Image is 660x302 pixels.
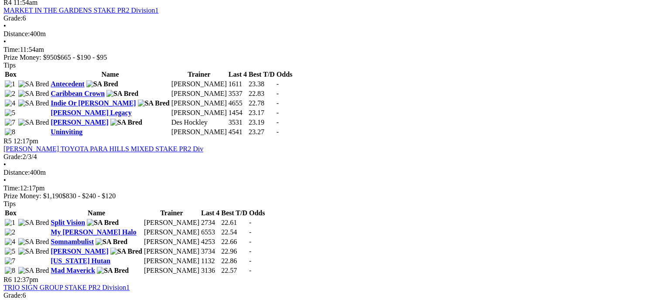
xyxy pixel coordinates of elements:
[5,238,15,246] img: 4
[3,38,6,45] span: •
[5,248,15,255] img: 5
[228,80,247,88] td: 1611
[51,257,110,265] a: [US_STATE] Hutan
[201,247,220,256] td: 3734
[171,128,227,136] td: [PERSON_NAME]
[171,70,227,79] th: Trainer
[5,267,15,275] img: 8
[3,184,657,192] div: 12:17pm
[3,30,657,38] div: 400m
[50,70,170,79] th: Name
[3,137,12,145] span: R5
[277,109,279,116] span: -
[249,238,251,245] span: -
[3,14,657,22] div: 6
[3,192,657,200] div: Prize Money: $1,190
[62,192,116,200] span: $830 - $240 - $120
[144,266,200,275] td: [PERSON_NAME]
[3,30,30,37] span: Distance:
[3,169,30,176] span: Distance:
[5,99,15,107] img: 4
[51,128,82,136] a: Uninviting
[18,267,49,275] img: SA Bred
[144,228,200,237] td: [PERSON_NAME]
[144,247,200,256] td: [PERSON_NAME]
[3,284,130,291] a: TRIO SIGN GROUP STAKE PR2 Division1
[5,71,17,78] span: Box
[3,184,20,192] span: Time:
[5,128,15,136] img: 8
[3,14,23,22] span: Grade:
[138,99,170,107] img: SA Bred
[3,22,6,30] span: •
[249,219,251,226] span: -
[277,90,279,97] span: -
[228,118,247,127] td: 3531
[87,219,119,227] img: SA Bred
[14,276,38,283] span: 12:37pm
[5,109,15,117] img: 5
[276,70,293,79] th: Odds
[201,266,220,275] td: 3136
[5,228,15,236] img: 2
[221,238,248,246] td: 22.66
[5,219,15,227] img: 1
[97,267,129,275] img: SA Bred
[144,209,200,217] th: Trainer
[3,169,657,176] div: 400m
[248,70,275,79] th: Best T/D
[51,109,131,116] a: [PERSON_NAME] Legacy
[144,238,200,246] td: [PERSON_NAME]
[3,145,203,153] a: [PERSON_NAME] TOYOTA PARA HILLS MIXED STAKE PR2 Div
[51,238,94,245] a: Somnambulist
[144,218,200,227] td: [PERSON_NAME]
[248,109,275,117] td: 23.17
[171,80,227,88] td: [PERSON_NAME]
[5,257,15,265] img: 7
[248,80,275,88] td: 23.38
[14,137,38,145] span: 12:17pm
[221,247,248,256] td: 22.96
[228,89,247,98] td: 3537
[171,109,227,117] td: [PERSON_NAME]
[248,89,275,98] td: 22.83
[3,46,657,54] div: 11:54am
[201,238,220,246] td: 4253
[171,99,227,108] td: [PERSON_NAME]
[277,119,279,126] span: -
[228,99,247,108] td: 4655
[3,276,12,283] span: R6
[221,257,248,265] td: 22.86
[249,209,265,217] th: Odds
[228,70,247,79] th: Last 4
[51,99,136,107] a: Indie Or [PERSON_NAME]
[171,89,227,98] td: [PERSON_NAME]
[3,61,16,69] span: Tips
[106,90,138,98] img: SA Bred
[228,128,247,136] td: 4541
[228,109,247,117] td: 1454
[221,228,248,237] td: 22.54
[221,266,248,275] td: 22.57
[248,128,275,136] td: 23.27
[3,176,6,184] span: •
[51,267,95,274] a: Mad Maverick
[3,161,6,168] span: •
[249,257,251,265] span: -
[18,219,49,227] img: SA Bred
[57,54,107,61] span: $665 - $190 - $95
[96,238,127,246] img: SA Bred
[51,119,108,126] a: [PERSON_NAME]
[110,119,142,126] img: SA Bred
[51,248,108,255] a: [PERSON_NAME]
[248,99,275,108] td: 22.78
[51,228,136,236] a: My [PERSON_NAME] Halo
[3,7,158,14] a: MARKET IN THE GARDENS STAKE PR2 Division1
[221,218,248,227] td: 22.61
[18,90,49,98] img: SA Bred
[277,99,279,107] span: -
[5,209,17,217] span: Box
[51,219,85,226] a: Split Vision
[277,80,279,88] span: -
[18,238,49,246] img: SA Bred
